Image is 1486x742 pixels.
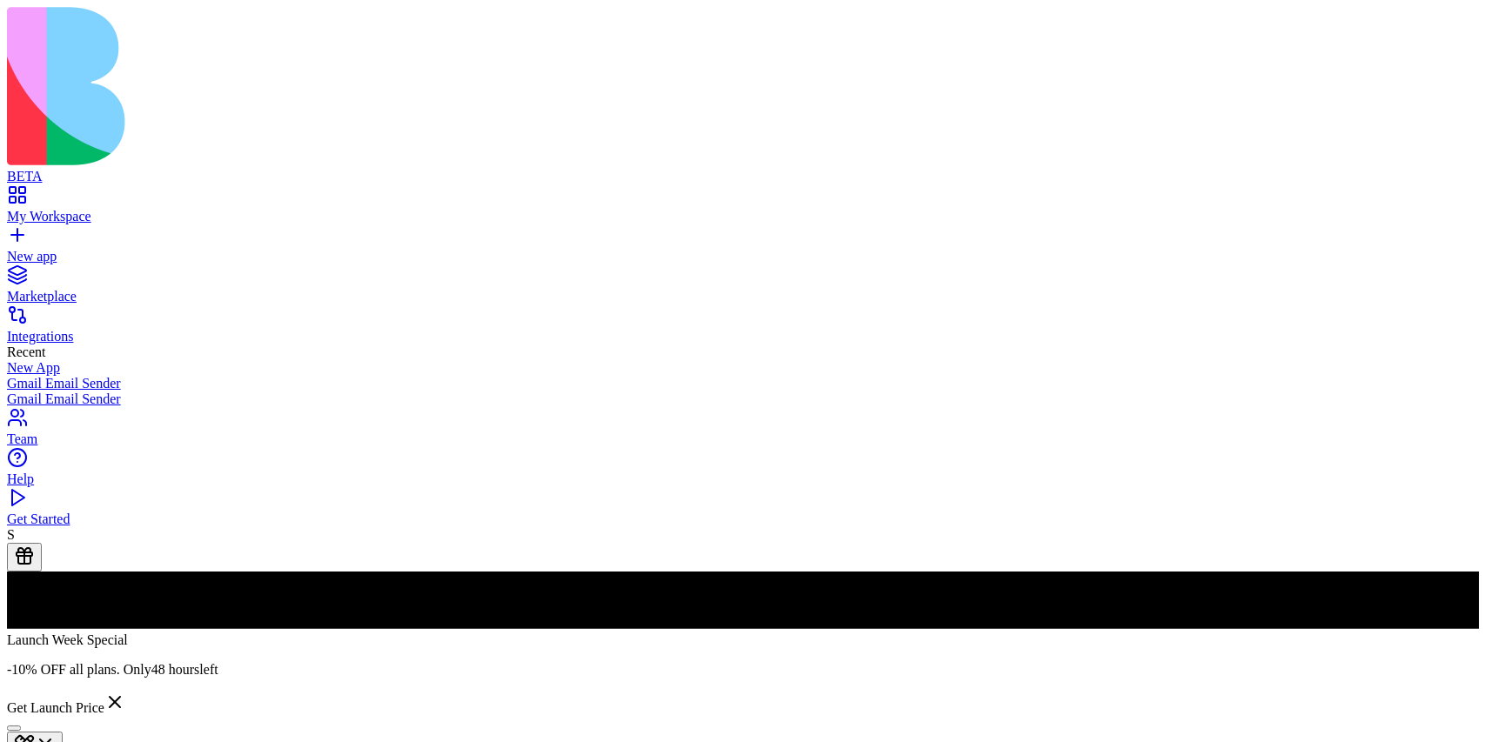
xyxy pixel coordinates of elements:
div: Integrations [7,329,1479,344]
span: Launch Week Special [7,632,128,647]
a: New App [7,360,1479,376]
a: Gmail Email Sender [7,376,1479,391]
span: Get Launch Price [7,700,104,715]
a: Gmail Email Sender [7,391,1479,407]
a: Integrations [7,313,1479,344]
div: Get Started [7,511,1479,527]
span: S [7,527,15,542]
img: logo [7,7,706,165]
div: Marketplace [7,289,1479,304]
div: My Workspace [7,209,1479,224]
a: BETA [7,153,1479,184]
div: BETA [7,169,1479,184]
div: New app [7,249,1479,264]
div: Team [7,431,1479,447]
a: My Workspace [7,193,1479,224]
a: Marketplace [7,273,1479,304]
div: Help [7,471,1479,487]
span: Recent [7,344,45,359]
a: Help [7,456,1479,487]
a: Get Started [7,496,1479,527]
p: - 10 % OFF all plans. Only 48 hours left [7,662,1479,678]
a: New app [7,233,1479,264]
a: Team [7,416,1479,447]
